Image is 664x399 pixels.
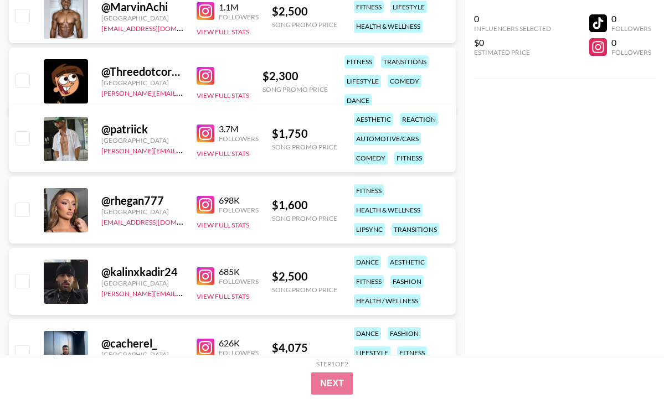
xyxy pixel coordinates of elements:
[354,346,390,359] div: lifestyle
[197,196,214,214] img: Instagram
[101,122,183,136] div: @ patriick
[311,372,353,395] button: Next
[101,287,265,298] a: [PERSON_NAME][EMAIL_ADDRESS][DOMAIN_NAME]
[354,204,423,216] div: health & wellness
[400,113,438,126] div: reaction
[388,256,427,268] div: aesthetic
[101,350,183,359] div: [GEOGRAPHIC_DATA]
[219,123,259,134] div: 3.7M
[197,2,214,20] img: Instagram
[197,149,249,158] button: View Full Stats
[197,267,214,285] img: Instagram
[219,277,259,286] div: Followers
[197,339,214,356] img: Instagram
[262,85,328,94] div: Song Promo Price
[388,75,421,87] div: comedy
[354,184,384,197] div: fitness
[474,48,551,56] div: Estimated Price
[219,13,259,21] div: Followers
[101,22,213,33] a: [EMAIL_ADDRESS][DOMAIN_NAME]
[101,279,183,287] div: [GEOGRAPHIC_DATA]
[197,67,214,85] img: Instagram
[609,344,651,386] iframe: Drift Widget Chat Controller
[611,13,651,24] div: 0
[316,360,348,368] div: Step 1 of 2
[197,28,249,36] button: View Full Stats
[344,75,381,87] div: lifestyle
[394,152,424,164] div: fitness
[272,270,337,283] div: $ 2,500
[272,127,337,141] div: $ 1,750
[272,214,337,222] div: Song Promo Price
[219,2,259,13] div: 1.1M
[101,79,183,87] div: [GEOGRAPHIC_DATA]
[272,286,337,294] div: Song Promo Price
[197,125,214,142] img: Instagram
[219,266,259,277] div: 685K
[197,91,249,100] button: View Full Stats
[354,223,385,236] div: lipsync
[390,275,424,288] div: fashion
[219,195,259,206] div: 698K
[101,87,370,97] a: [PERSON_NAME][EMAIL_ADDRESS][PERSON_NAME][PERSON_NAME][DOMAIN_NAME]
[390,1,427,13] div: lifestyle
[197,292,249,300] button: View Full Stats
[354,327,381,340] div: dance
[388,327,421,340] div: fashion
[354,275,384,288] div: fitness
[611,48,651,56] div: Followers
[354,132,421,145] div: automotive/cars
[219,134,259,143] div: Followers
[354,1,384,13] div: fitness
[101,208,183,216] div: [GEOGRAPHIC_DATA]
[272,20,337,29] div: Song Promo Price
[272,341,337,355] div: $ 4,075
[101,265,183,279] div: @ kalinxkadir24
[474,37,551,48] div: $0
[219,338,259,349] div: 626K
[354,20,423,33] div: health & wellness
[197,221,249,229] button: View Full Stats
[474,13,551,24] div: 0
[611,37,651,48] div: 0
[101,14,183,22] div: [GEOGRAPHIC_DATA]
[272,198,337,212] div: $ 1,600
[219,206,259,214] div: Followers
[354,294,420,307] div: health / wellness
[101,136,183,144] div: [GEOGRAPHIC_DATA]
[101,216,213,226] a: [EMAIL_ADDRESS][DOMAIN_NAME]
[344,55,374,68] div: fitness
[397,346,427,359] div: fitness
[101,194,183,208] div: @ rhegan777
[392,223,439,236] div: transitions
[272,143,337,151] div: Song Promo Price
[344,94,372,107] div: dance
[354,113,393,126] div: aesthetic
[101,65,183,79] div: @ Threedotcorey
[611,24,651,33] div: Followers
[354,256,381,268] div: dance
[101,336,183,350] div: @ cacherel_
[272,4,337,18] div: $ 2,500
[381,55,429,68] div: transitions
[474,24,551,33] div: Influencers Selected
[354,152,388,164] div: comedy
[219,349,259,357] div: Followers
[101,144,265,155] a: [PERSON_NAME][EMAIL_ADDRESS][DOMAIN_NAME]
[262,69,328,83] div: $ 2,300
